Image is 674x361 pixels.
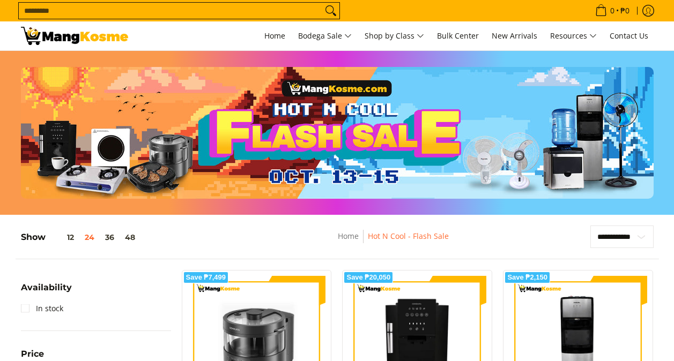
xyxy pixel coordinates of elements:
span: Save ₱20,050 [346,274,390,281]
a: Bulk Center [432,21,484,50]
nav: Main Menu [139,21,654,50]
img: Hot N Cool: Mang Kosme MID-PAYDAY APPLIANCES SALE! l Mang Kosme [21,27,128,45]
span: Save ₱7,499 [186,274,226,281]
a: In stock [21,300,63,317]
h5: Show [21,232,140,243]
summary: Open [21,283,72,300]
span: Save ₱2,150 [507,274,547,281]
a: Hot N Cool - Flash Sale [368,231,449,241]
a: Bodega Sale [293,21,357,50]
a: Home [338,231,359,241]
a: Home [259,21,291,50]
span: Home [264,31,285,41]
span: 0 [609,7,616,14]
span: New Arrivals [492,31,537,41]
span: Bodega Sale [298,29,352,43]
span: Contact Us [610,31,648,41]
span: Availability [21,283,72,292]
a: Contact Us [604,21,654,50]
button: 48 [120,233,140,242]
button: 36 [100,233,120,242]
a: New Arrivals [486,21,543,50]
nav: Breadcrumbs [261,230,527,254]
span: ₱0 [619,7,631,14]
span: Shop by Class [365,29,424,43]
a: Shop by Class [359,21,429,50]
span: Price [21,350,44,358]
button: 24 [79,233,100,242]
a: Resources [545,21,602,50]
span: Bulk Center [437,31,479,41]
button: 12 [46,233,79,242]
button: Search [322,3,339,19]
span: • [592,5,633,17]
span: Resources [550,29,597,43]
